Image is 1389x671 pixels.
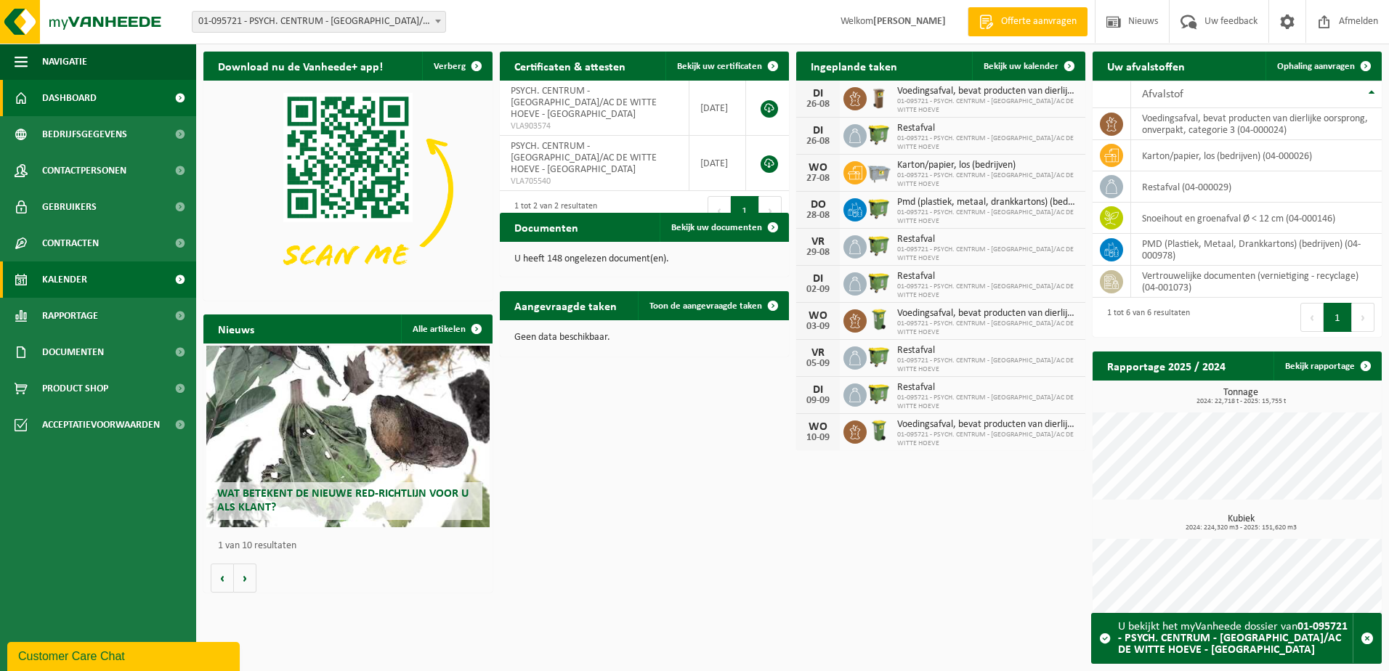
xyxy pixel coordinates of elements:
[514,333,774,343] p: Geen data beschikbaar.
[897,123,1078,134] span: Restafval
[803,162,833,174] div: WO
[500,291,631,320] h2: Aangevraagde taken
[796,52,912,80] h2: Ingeplande taken
[867,196,891,221] img: WB-1100-HPE-GN-50
[42,44,87,80] span: Navigatie
[665,52,787,81] a: Bekijk uw certificaten
[803,359,833,369] div: 05-09
[1100,524,1382,532] span: 2024: 224,320 m3 - 2025: 151,620 m3
[803,310,833,322] div: WO
[511,121,678,132] span: VLA903574
[511,141,657,175] span: PSYCH. CENTRUM - [GEOGRAPHIC_DATA]/AC DE WITTE HOEVE - [GEOGRAPHIC_DATA]
[218,541,485,551] p: 1 van 10 resultaten
[193,12,445,32] span: 01-095721 - PSYCH. CENTRUM - ST HIERONYMUS/AC DE WITTE HOEVE - BELSELE
[217,488,469,513] span: Wat betekent de nieuwe RED-richtlijn voor u als klant?
[803,99,833,110] div: 26-08
[211,564,234,593] button: Vorige
[897,86,1078,97] span: Voedingsafval, bevat producten van dierlijke oorsprong, onverpakt, categorie 3
[803,137,833,147] div: 26-08
[803,88,833,99] div: DI
[514,254,774,264] p: U heeft 148 ongelezen document(en).
[1277,62,1355,71] span: Ophaling aanvragen
[42,407,160,443] span: Acceptatievoorwaarden
[803,125,833,137] div: DI
[897,320,1078,337] span: 01-095721 - PSYCH. CENTRUM - [GEOGRAPHIC_DATA]/AC DE WITTE HOEVE
[500,52,640,80] h2: Certificaten & attesten
[897,171,1078,189] span: 01-095721 - PSYCH. CENTRUM - [GEOGRAPHIC_DATA]/AC DE WITTE HOEVE
[897,160,1078,171] span: Karton/papier, los (bedrijven)
[803,433,833,443] div: 10-09
[867,270,891,295] img: WB-1100-HPE-GN-50
[1131,266,1382,298] td: vertrouwelijke documenten (vernietiging - recyclage) (04-001073)
[897,431,1078,448] span: 01-095721 - PSYCH. CENTRUM - [GEOGRAPHIC_DATA]/AC DE WITTE HOEVE
[1131,140,1382,171] td: karton/papier, los (bedrijven) (04-000026)
[203,314,269,343] h2: Nieuws
[677,62,762,71] span: Bekijk uw certificaten
[897,234,1078,245] span: Restafval
[897,271,1078,282] span: Restafval
[972,52,1084,81] a: Bekijk uw kalender
[897,419,1078,431] span: Voedingsafval, bevat producten van dierlijke oorsprong, onverpakt, categorie 3
[500,213,593,241] h2: Documenten
[803,236,833,248] div: VR
[671,223,762,232] span: Bekijk uw documenten
[897,134,1078,152] span: 01-095721 - PSYCH. CENTRUM - [GEOGRAPHIC_DATA]/AC DE WITTE HOEVE
[42,261,87,298] span: Kalender
[867,418,891,443] img: WB-0140-HPE-GN-50
[689,81,746,136] td: [DATE]
[867,122,891,147] img: WB-1100-HPE-GN-50
[803,211,833,221] div: 28-08
[803,273,833,285] div: DI
[897,197,1078,208] span: Pmd (plastiek, metaal, drankkartons) (bedrijven)
[422,52,491,81] button: Verberg
[708,196,731,225] button: Previous
[42,189,97,225] span: Gebruikers
[867,233,891,258] img: WB-1100-HPE-GN-50
[897,282,1078,300] span: 01-095721 - PSYCH. CENTRUM - [GEOGRAPHIC_DATA]/AC DE WITTE HOEVE
[511,176,678,187] span: VLA705540
[1118,621,1348,656] strong: 01-095721 - PSYCH. CENTRUM - [GEOGRAPHIC_DATA]/AC DE WITTE HOEVE - [GEOGRAPHIC_DATA]
[803,285,833,295] div: 02-09
[997,15,1080,29] span: Offerte aanvragen
[867,381,891,406] img: WB-1100-HPE-GN-50
[649,301,762,311] span: Toon de aangevraagde taken
[803,347,833,359] div: VR
[897,208,1078,226] span: 01-095721 - PSYCH. CENTRUM - [GEOGRAPHIC_DATA]/AC DE WITTE HOEVE
[42,225,99,261] span: Contracten
[897,245,1078,263] span: 01-095721 - PSYCH. CENTRUM - [GEOGRAPHIC_DATA]/AC DE WITTE HOEVE
[897,382,1078,394] span: Restafval
[867,344,891,369] img: WB-1100-HPE-GN-50
[897,345,1078,357] span: Restafval
[507,195,597,227] div: 1 tot 2 van 2 resultaten
[1131,203,1382,234] td: snoeihout en groenafval Ø < 12 cm (04-000146)
[731,196,759,225] button: 1
[1324,303,1352,332] button: 1
[803,384,833,396] div: DI
[638,291,787,320] a: Toon de aangevraagde taken
[1093,351,1240,380] h2: Rapportage 2025 / 2024
[867,85,891,110] img: WB-0140-HPE-BN-01
[1100,398,1382,405] span: 2024: 22,718 t - 2025: 15,755 t
[1093,52,1199,80] h2: Uw afvalstoffen
[759,196,782,225] button: Next
[803,396,833,406] div: 09-09
[689,136,746,191] td: [DATE]
[1300,303,1324,332] button: Previous
[803,199,833,211] div: DO
[1100,301,1190,333] div: 1 tot 6 van 6 resultaten
[42,152,126,189] span: Contactpersonen
[434,62,466,71] span: Verberg
[1273,351,1380,381] a: Bekijk rapportage
[42,334,104,370] span: Documenten
[203,81,493,298] img: Download de VHEPlus App
[203,52,397,80] h2: Download nu de Vanheede+ app!
[1100,388,1382,405] h3: Tonnage
[897,308,1078,320] span: Voedingsafval, bevat producten van dierlijke oorsprong, onverpakt, categorie 3
[803,174,833,184] div: 27-08
[660,213,787,242] a: Bekijk uw documenten
[1266,52,1380,81] a: Ophaling aanvragen
[511,86,657,120] span: PSYCH. CENTRUM - [GEOGRAPHIC_DATA]/AC DE WITTE HOEVE - [GEOGRAPHIC_DATA]
[7,639,243,671] iframe: chat widget
[192,11,446,33] span: 01-095721 - PSYCH. CENTRUM - ST HIERONYMUS/AC DE WITTE HOEVE - BELSELE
